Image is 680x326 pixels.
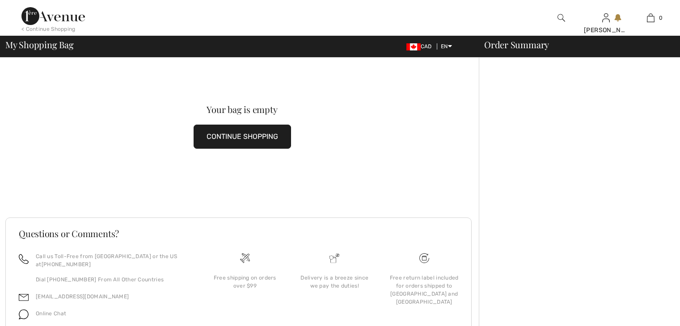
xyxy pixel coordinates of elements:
[19,254,29,264] img: call
[602,13,610,23] img: My Info
[19,229,458,238] h3: Questions or Comments?
[194,125,291,149] button: CONTINUE SHOPPING
[36,252,190,268] p: Call us Toll-Free from [GEOGRAPHIC_DATA] or the US at
[5,40,74,49] span: My Shopping Bag
[36,310,66,317] span: Online Chat
[19,293,29,302] img: email
[19,309,29,319] img: chat
[21,25,76,33] div: < Continue Shopping
[297,274,372,290] div: Delivery is a breeze since we pay the duties!
[419,253,429,263] img: Free shipping on orders over $99
[21,7,85,25] img: 1ère Avenue
[473,40,675,49] div: Order Summary
[29,105,455,114] div: Your bag is empty
[36,293,129,300] a: [EMAIL_ADDRESS][DOMAIN_NAME]
[558,13,565,23] img: search the website
[329,253,339,263] img: Delivery is a breeze since we pay the duties!
[240,253,250,263] img: Free shipping on orders over $99
[584,25,628,35] div: [PERSON_NAME]
[207,274,283,290] div: Free shipping on orders over $99
[629,13,672,23] a: 0
[602,13,610,22] a: Sign In
[42,261,91,267] a: [PHONE_NUMBER]
[659,14,663,22] span: 0
[441,43,452,50] span: EN
[36,276,190,284] p: Dial [PHONE_NUMBER] From All Other Countries
[647,13,655,23] img: My Bag
[406,43,421,50] img: Canadian Dollar
[406,43,435,50] span: CAD
[387,274,462,306] div: Free return label included for orders shipped to [GEOGRAPHIC_DATA] and [GEOGRAPHIC_DATA]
